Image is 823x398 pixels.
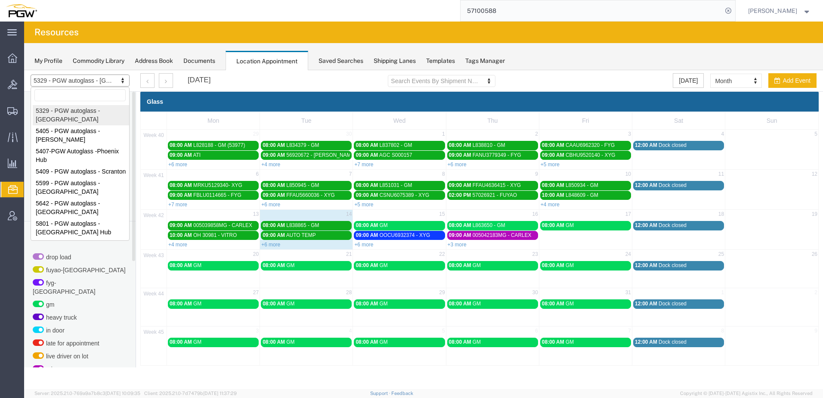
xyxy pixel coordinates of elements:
button: [PERSON_NAME] [748,6,811,16]
span: Copyright © [DATE]-[DATE] Agistix Inc., All Rights Reserved [680,390,813,397]
iframe: FS Legacy Container [24,70,823,389]
img: logo [6,4,37,17]
div: Address Book [135,56,173,65]
div: Tags Manager [465,56,505,65]
h4: Resources [34,22,79,43]
div: Saved Searches [319,56,363,65]
input: Search for shipment number, reference number [461,0,722,21]
a: Feedback [391,391,413,396]
div: Location Appointment [226,51,308,71]
div: Shipping Lanes [374,56,416,65]
div: Documents [183,56,215,65]
span: Client: 2025.21.0-7d7479b [144,391,237,396]
div: My Profile [34,56,62,65]
div: Templates [426,56,455,65]
span: Server: 2025.21.0-769a9a7b8c3 [34,391,140,396]
span: [DATE] 10:09:35 [105,391,140,396]
a: Support [370,391,392,396]
div: Commodity Library [73,56,124,65]
span: [DATE] 11:37:29 [203,391,237,396]
span: Amber Hickey [748,6,797,16]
